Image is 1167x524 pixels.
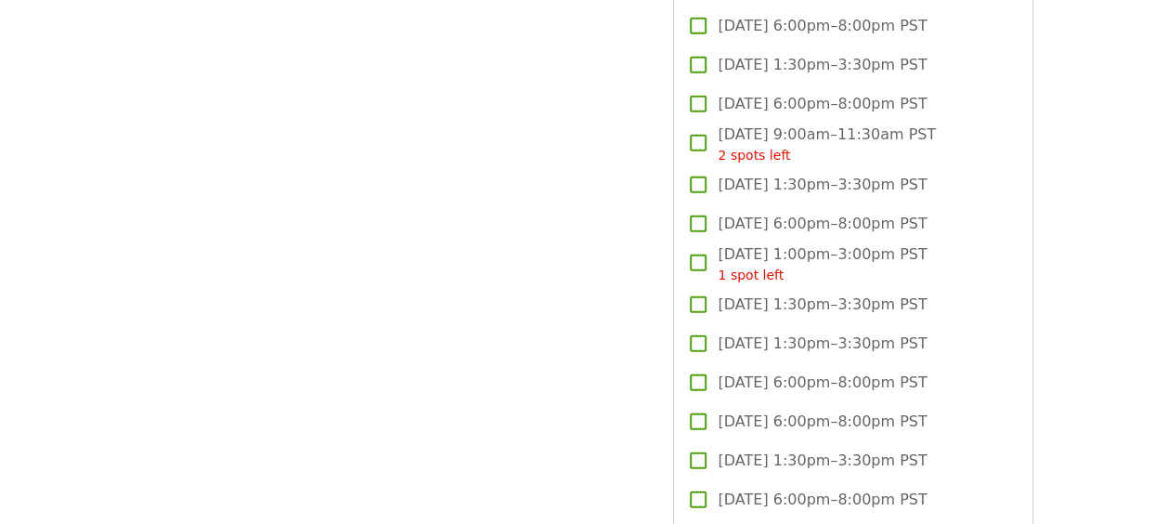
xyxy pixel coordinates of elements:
[718,450,927,472] span: [DATE] 1:30pm–3:30pm PST
[718,93,927,115] span: [DATE] 6:00pm–8:00pm PST
[718,372,927,394] span: [DATE] 6:00pm–8:00pm PST
[718,148,790,163] span: 2 spots left
[718,54,927,76] span: [DATE] 1:30pm–3:30pm PST
[718,15,927,37] span: [DATE] 6:00pm–8:00pm PST
[718,243,927,285] span: [DATE] 1:00pm–3:00pm PST
[718,174,927,196] span: [DATE] 1:30pm–3:30pm PST
[718,411,927,433] span: [DATE] 6:00pm–8:00pm PST
[718,213,927,235] span: [DATE] 6:00pm–8:00pm PST
[718,294,927,316] span: [DATE] 1:30pm–3:30pm PST
[718,268,784,282] span: 1 spot left
[718,333,927,355] span: [DATE] 1:30pm–3:30pm PST
[718,489,927,511] span: [DATE] 6:00pm–8:00pm PST
[718,124,936,165] span: [DATE] 9:00am–11:30am PST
